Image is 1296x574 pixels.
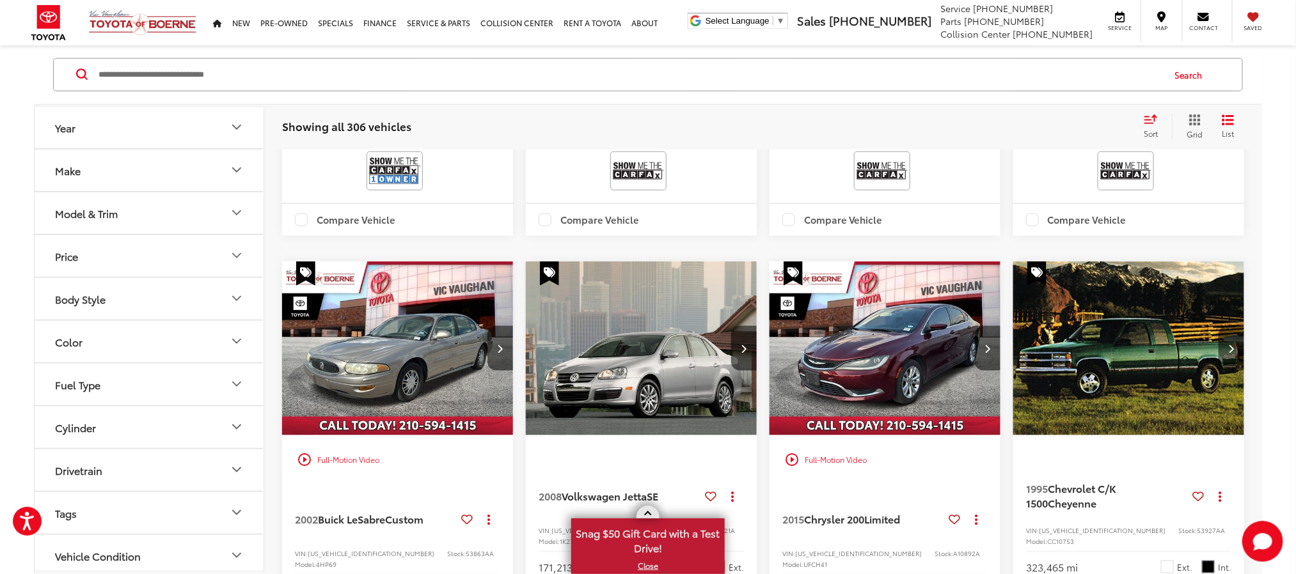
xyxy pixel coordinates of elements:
[229,548,244,563] div: Vehicle Condition
[1013,261,1245,435] a: 1995 Chevrolet C/K 1500 Cheyenne1995 Chevrolet C/K 1500 Cheyenne1995 Chevrolet C/K 1500 Cheyenne1...
[1187,128,1203,139] span: Grid
[731,326,757,371] button: Next image
[35,320,265,362] button: ColorColor
[1048,495,1096,510] span: Cheyenne
[281,261,514,435] div: 2002 Buick LeSabre Custom 0
[540,261,559,286] span: Special
[573,520,723,559] span: Snag $50 Gift Card with a Test Drive!
[1026,536,1047,546] span: Model:
[466,548,494,558] span: 53863AA
[295,512,456,526] a: 2002Buick LeSabreCustom
[295,511,318,526] span: 2002
[308,548,434,558] span: [US_VEHICLE_IDENTIFICATION_NUMBER]
[706,16,785,26] a: Select Language​
[731,491,734,501] span: dropdown dots
[729,561,744,573] span: Ext.
[1212,114,1244,139] button: List View
[1242,521,1283,562] svg: Start Chat
[1013,261,1245,435] div: 1995 Chevrolet C/K 1500 Cheyenne 0
[562,488,647,503] span: Volkswagen Jetta
[55,378,100,390] div: Fuel Type
[857,154,908,188] img: View CARFAX report
[539,489,700,503] a: 2008Volkswagen JettaSE
[35,406,265,447] button: CylinderCylinder
[539,525,551,535] span: VIN:
[782,511,804,526] span: 2015
[88,10,197,36] img: Vic Vaughan Toyota of Boerne
[935,548,953,558] span: Stock:
[1047,536,1074,546] span: CC10753
[965,508,988,530] button: Actions
[35,492,265,533] button: TagsTags
[647,488,658,503] span: SE
[1162,59,1221,91] button: Search
[229,376,244,392] div: Fuel Type
[1026,481,1116,509] span: Chevrolet C/K 1500
[940,15,961,27] span: Parts
[795,548,922,558] span: [US_VEHICLE_IDENTIFICATION_NUMBER]
[1148,24,1176,32] span: Map
[369,154,420,188] img: CarFax One Owner
[706,16,770,26] span: Select Language
[55,421,96,433] div: Cylinder
[560,536,580,546] span: 1K27S1
[229,505,244,520] div: Tags
[97,59,1162,90] form: Search by Make, Model, or Keyword
[1239,24,1267,32] span: Saved
[1178,525,1197,535] span: Stock:
[782,559,803,569] span: Model:
[1026,525,1039,535] span: VIN:
[229,462,244,477] div: Drivetrain
[1013,27,1093,40] span: [PHONE_NUMBER]
[295,213,395,226] label: Compare Vehicle
[35,149,265,190] button: MakeMake
[385,511,423,526] span: Custom
[1202,561,1215,573] span: Black
[539,488,562,503] span: 2008
[539,213,639,226] label: Compare Vehicle
[35,277,265,319] button: Body StyleBody Style
[1013,261,1245,436] img: 1995 Chevrolet C/K 1500 Cheyenne
[1105,24,1134,32] span: Service
[1197,525,1225,535] span: 53927AA
[1039,525,1166,535] span: [US_VEHICLE_IDENTIFICATION_NUMBER]
[55,164,81,176] div: Make
[797,12,826,29] span: Sales
[975,514,977,524] span: dropdown dots
[447,548,466,558] span: Stock:
[964,15,1044,27] span: [PHONE_NUMBER]
[281,261,514,435] a: 2002 Buick LeSabre Custom2002 Buick LeSabre Custom2002 Buick LeSabre Custom2002 Buick LeSabre Custom
[1219,491,1221,501] span: dropdown dots
[539,536,560,546] span: Model:
[1219,326,1244,371] button: Next image
[782,548,795,558] span: VIN:
[829,12,931,29] span: [PHONE_NUMBER]
[769,261,1002,435] a: 2015 Chrysler 200 Limited2015 Chrysler 200 Limited2015 Chrysler 200 Limited2015 Chrysler 200 Limited
[525,261,758,435] div: 2008 Volkswagen Jetta SE 0
[55,292,106,304] div: Body Style
[35,192,265,233] button: Model & TrimModel & Trim
[1177,561,1192,573] span: Ext.
[229,205,244,221] div: Model & Trim
[784,261,803,286] span: Special
[953,548,980,558] span: A10892A
[1218,561,1231,573] span: Int.
[782,512,944,526] a: 2015Chrysler 200Limited
[35,235,265,276] button: PricePrice
[229,334,244,349] div: Color
[487,514,490,524] span: dropdown dots
[1137,114,1172,139] button: Select sort value
[1189,24,1218,32] span: Contact
[35,449,265,490] button: DrivetrainDrivetrain
[1100,154,1151,188] img: View CARFAX report
[722,485,744,507] button: Actions
[1026,481,1048,495] span: 1995
[864,511,900,526] span: Limited
[803,559,827,569] span: UFCH41
[35,363,265,405] button: Fuel TypeFuel Type
[1222,128,1235,139] span: List
[769,261,1002,435] div: 2015 Chrysler 200 Limited 0
[229,162,244,178] div: Make
[551,525,678,535] span: [US_VEHICLE_IDENTIFICATION_NUMBER]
